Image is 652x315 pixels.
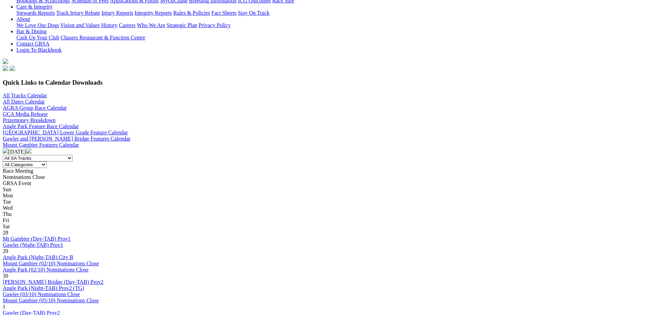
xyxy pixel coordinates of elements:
img: chevron-right-pager-white.svg [26,148,31,154]
span: 30 [3,273,8,279]
a: [GEOGRAPHIC_DATA] Lower Grade Feature Calendar [3,130,128,135]
a: Login To Blackbook [16,47,62,53]
img: twitter.svg [10,65,15,71]
a: [PERSON_NAME] Bridge (Day-TAB) Prov2 [3,279,103,285]
a: Angle Park (Night-TAB) Prov2 (TG) [3,285,84,291]
a: Injury Reports [101,10,133,16]
a: Gawler (Night-TAB) Prov1 [3,242,63,248]
a: Vision and Values [60,22,100,28]
div: Bar & Dining [16,35,649,41]
h3: Quick Links to Calendar Downloads [3,79,649,86]
img: chevron-left-pager-white.svg [3,148,8,154]
a: Strategic Plan [167,22,197,28]
a: Mount Gambier (05/10) Nominations Close [3,298,99,303]
div: Wed [3,205,649,211]
a: Angle Park (Night-TAB) City B [3,254,73,260]
span: 1 [3,304,5,310]
div: GRSA Event [3,180,649,186]
a: Who We Are [137,22,165,28]
a: Mount Gambier Features Calendar [3,142,79,148]
div: Mon [3,193,649,199]
a: Integrity Reports [135,10,172,16]
a: Bar & Dining [16,28,47,34]
div: Tue [3,199,649,205]
a: Privacy Policy [199,22,231,28]
a: All Tracks Calendar [3,93,47,98]
a: Gawler (03/10) Nominations Close [3,291,80,297]
a: GCA Media Release [3,111,48,117]
div: Fri [3,217,649,223]
a: Gawler and [PERSON_NAME] Bridge Features Calendar [3,136,130,142]
a: We Love Our Dogs [16,22,59,28]
a: All Dates Calendar [3,99,45,105]
a: Track Injury Rebate [56,10,100,16]
div: Race Meeting [3,168,649,174]
a: Mt Gambier (Day-TAB) Prov1 [3,236,71,242]
a: Prizemoney Breakdown [3,117,55,123]
a: Chasers Restaurant & Function Centre [61,35,145,40]
div: Sat [3,223,649,230]
a: AGRA Group Race Calendar [3,105,67,111]
a: Fact Sheets [212,10,236,16]
a: History [101,22,117,28]
a: Angle Park (02/10) Nominations Close [3,267,89,272]
a: Care & Integrity [16,4,53,10]
div: Care & Integrity [16,10,649,16]
a: Stay On Track [238,10,269,16]
span: 28 [3,230,8,235]
div: Thu [3,211,649,217]
img: logo-grsa-white.png [3,59,8,64]
div: Sun [3,186,649,193]
a: Contact GRSA [16,41,49,47]
div: About [16,22,649,28]
img: facebook.svg [3,65,8,71]
div: Nominations Close [3,174,649,180]
a: Rules & Policies [173,10,210,16]
a: About [16,16,30,22]
div: [DATE] [3,148,649,155]
a: Cash Up Your Club [16,35,59,40]
a: Mount Gambier (02/10) Nominations Close [3,261,99,266]
a: Stewards Reports [16,10,55,16]
span: 29 [3,248,8,254]
a: Careers [119,22,136,28]
a: Angle Park Feature Race Calendar [3,123,79,129]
